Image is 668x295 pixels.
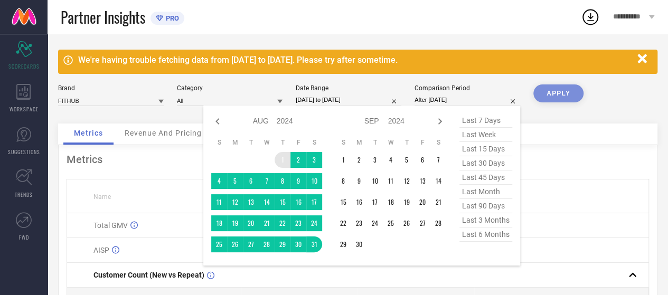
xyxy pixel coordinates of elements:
[351,138,367,147] th: Monday
[459,113,512,128] span: last 7 days
[459,142,512,156] span: last 15 days
[367,138,383,147] th: Tuesday
[243,173,259,189] td: Tue Aug 06 2024
[93,246,109,254] span: AISP
[351,194,367,210] td: Mon Sep 16 2024
[415,84,520,92] div: Comparison Period
[306,173,322,189] td: Sat Aug 10 2024
[296,94,401,106] input: Select date range
[335,215,351,231] td: Sun Sep 22 2024
[259,194,275,210] td: Wed Aug 14 2024
[415,194,430,210] td: Fri Sep 20 2024
[227,236,243,252] td: Mon Aug 26 2024
[415,173,430,189] td: Fri Sep 13 2024
[211,115,224,128] div: Previous month
[211,194,227,210] td: Sun Aug 11 2024
[259,173,275,189] td: Wed Aug 07 2024
[459,156,512,170] span: last 30 days
[227,138,243,147] th: Monday
[125,129,202,137] span: Revenue And Pricing
[367,194,383,210] td: Tue Sep 17 2024
[306,194,322,210] td: Sat Aug 17 2024
[383,138,399,147] th: Wednesday
[335,152,351,168] td: Sun Sep 01 2024
[335,138,351,147] th: Sunday
[383,215,399,231] td: Wed Sep 25 2024
[74,129,103,137] span: Metrics
[430,215,446,231] td: Sat Sep 28 2024
[351,173,367,189] td: Mon Sep 09 2024
[243,194,259,210] td: Tue Aug 13 2024
[459,227,512,242] span: last 6 months
[459,170,512,185] span: last 45 days
[335,173,351,189] td: Sun Sep 08 2024
[211,215,227,231] td: Sun Aug 18 2024
[459,128,512,142] span: last week
[367,215,383,231] td: Tue Sep 24 2024
[211,173,227,189] td: Sun Aug 04 2024
[351,215,367,231] td: Mon Sep 23 2024
[415,215,430,231] td: Fri Sep 27 2024
[367,173,383,189] td: Tue Sep 10 2024
[58,84,164,92] div: Brand
[259,236,275,252] td: Wed Aug 28 2024
[430,152,446,168] td: Sat Sep 07 2024
[430,194,446,210] td: Sat Sep 21 2024
[8,62,40,70] span: SCORECARDS
[275,173,290,189] td: Thu Aug 08 2024
[275,194,290,210] td: Thu Aug 15 2024
[415,138,430,147] th: Friday
[227,173,243,189] td: Mon Aug 05 2024
[211,236,227,252] td: Sun Aug 25 2024
[259,138,275,147] th: Wednesday
[581,7,600,26] div: Open download list
[227,215,243,231] td: Mon Aug 19 2024
[306,138,322,147] th: Saturday
[93,271,204,279] span: Customer Count (New vs Repeat)
[351,152,367,168] td: Mon Sep 02 2024
[383,194,399,210] td: Wed Sep 18 2024
[211,138,227,147] th: Sunday
[78,55,632,65] div: We're having trouble fetching data from [DATE] to [DATE]. Please try after sometime.
[227,194,243,210] td: Mon Aug 12 2024
[335,194,351,210] td: Sun Sep 15 2024
[430,173,446,189] td: Sat Sep 14 2024
[290,236,306,252] td: Fri Aug 30 2024
[93,193,111,201] span: Name
[399,194,415,210] td: Thu Sep 19 2024
[290,152,306,168] td: Fri Aug 02 2024
[351,236,367,252] td: Mon Sep 30 2024
[243,138,259,147] th: Tuesday
[335,236,351,252] td: Sun Sep 29 2024
[15,191,33,198] span: TRENDS
[459,185,512,199] span: last month
[306,152,322,168] td: Sat Aug 03 2024
[434,115,446,128] div: Next month
[177,84,283,92] div: Category
[243,215,259,231] td: Tue Aug 20 2024
[459,199,512,213] span: last 90 days
[19,233,29,241] span: FWD
[8,148,40,156] span: SUGGESTIONS
[430,138,446,147] th: Saturday
[399,215,415,231] td: Thu Sep 26 2024
[259,215,275,231] td: Wed Aug 21 2024
[67,153,649,166] div: Metrics
[61,6,145,28] span: Partner Insights
[243,236,259,252] td: Tue Aug 27 2024
[275,138,290,147] th: Thursday
[296,84,401,92] div: Date Range
[290,173,306,189] td: Fri Aug 09 2024
[399,152,415,168] td: Thu Sep 05 2024
[399,138,415,147] th: Thursday
[306,236,322,252] td: Sat Aug 31 2024
[415,94,520,106] input: Select comparison period
[10,105,39,113] span: WORKSPACE
[383,152,399,168] td: Wed Sep 04 2024
[163,14,179,22] span: PRO
[399,173,415,189] td: Thu Sep 12 2024
[367,152,383,168] td: Tue Sep 03 2024
[306,215,322,231] td: Sat Aug 24 2024
[290,215,306,231] td: Fri Aug 23 2024
[290,194,306,210] td: Fri Aug 16 2024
